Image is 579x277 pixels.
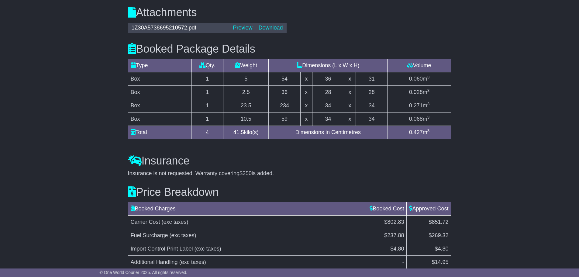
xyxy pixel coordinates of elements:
[402,259,404,265] span: -
[388,59,451,72] td: Volume
[269,72,301,85] td: 54
[100,270,188,275] span: © One World Courier 2025. All rights reserved.
[409,129,423,135] span: 0.427
[223,126,269,139] td: kilo(s)
[409,102,423,109] span: 0.271
[191,85,223,99] td: 1
[179,259,206,265] span: (exc taxes)
[409,116,423,122] span: 0.068
[367,202,407,215] td: Booked Cost
[128,202,367,215] td: Booked Charges
[300,99,312,112] td: x
[300,72,312,85] td: x
[269,112,301,126] td: 59
[427,128,430,133] sup: 3
[409,89,423,95] span: 0.028
[344,99,356,112] td: x
[312,112,344,126] td: 34
[131,219,160,225] span: Carrier Cost
[191,126,223,139] td: 4
[128,170,451,177] div: Insurance is not requested. Warranty covering is added.
[429,232,448,238] span: $269.32
[344,72,356,85] td: x
[191,59,223,72] td: Qty.
[128,6,451,19] h3: Attachments
[388,112,451,126] td: m
[269,85,301,99] td: 36
[388,85,451,99] td: m
[300,85,312,99] td: x
[128,186,451,198] h3: Price Breakdown
[131,246,193,252] span: Import Control Print Label
[269,126,388,139] td: Dimensions in Centimetres
[128,112,191,126] td: Box
[128,59,191,72] td: Type
[409,76,423,82] span: 0.060
[191,99,223,112] td: 1
[388,99,451,112] td: m
[128,72,191,85] td: Box
[131,259,178,265] span: Additional Handling
[240,170,252,176] span: $250
[269,59,388,72] td: Dimensions (L x W x H)
[191,112,223,126] td: 1
[170,232,196,238] span: (exc taxes)
[233,129,244,135] span: 41.5
[312,85,344,99] td: 28
[388,126,451,139] td: m
[344,112,356,126] td: x
[427,88,430,93] sup: 3
[388,72,451,85] td: m
[223,59,269,72] td: Weight
[427,115,430,119] sup: 3
[223,99,269,112] td: 23.5
[344,85,356,99] td: x
[195,246,221,252] span: (exc taxes)
[356,85,388,99] td: 28
[269,99,301,112] td: 234
[390,246,404,252] span: $4.80
[427,75,430,79] sup: 3
[356,99,388,112] td: 34
[312,99,344,112] td: 34
[432,259,448,265] span: $14.95
[128,85,191,99] td: Box
[427,102,430,106] sup: 3
[312,72,344,85] td: 36
[162,219,188,225] span: (exc taxes)
[429,219,448,225] span: $851.72
[128,99,191,112] td: Box
[384,232,404,238] span: $237.88
[356,112,388,126] td: 34
[223,85,269,99] td: 2.5
[128,155,451,167] h3: Insurance
[407,202,451,215] td: Approved Cost
[258,25,283,31] a: Download
[356,72,388,85] td: 31
[191,72,223,85] td: 1
[384,219,404,225] span: $802.83
[131,232,168,238] span: Fuel Surcharge
[223,72,269,85] td: 5
[223,112,269,126] td: 10.5
[128,126,191,139] td: Total
[435,246,448,252] span: $4.80
[128,43,451,55] h3: Booked Package Details
[233,25,252,31] a: Preview
[300,112,312,126] td: x
[129,25,230,31] div: 1Z30A5738695210572.pdf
